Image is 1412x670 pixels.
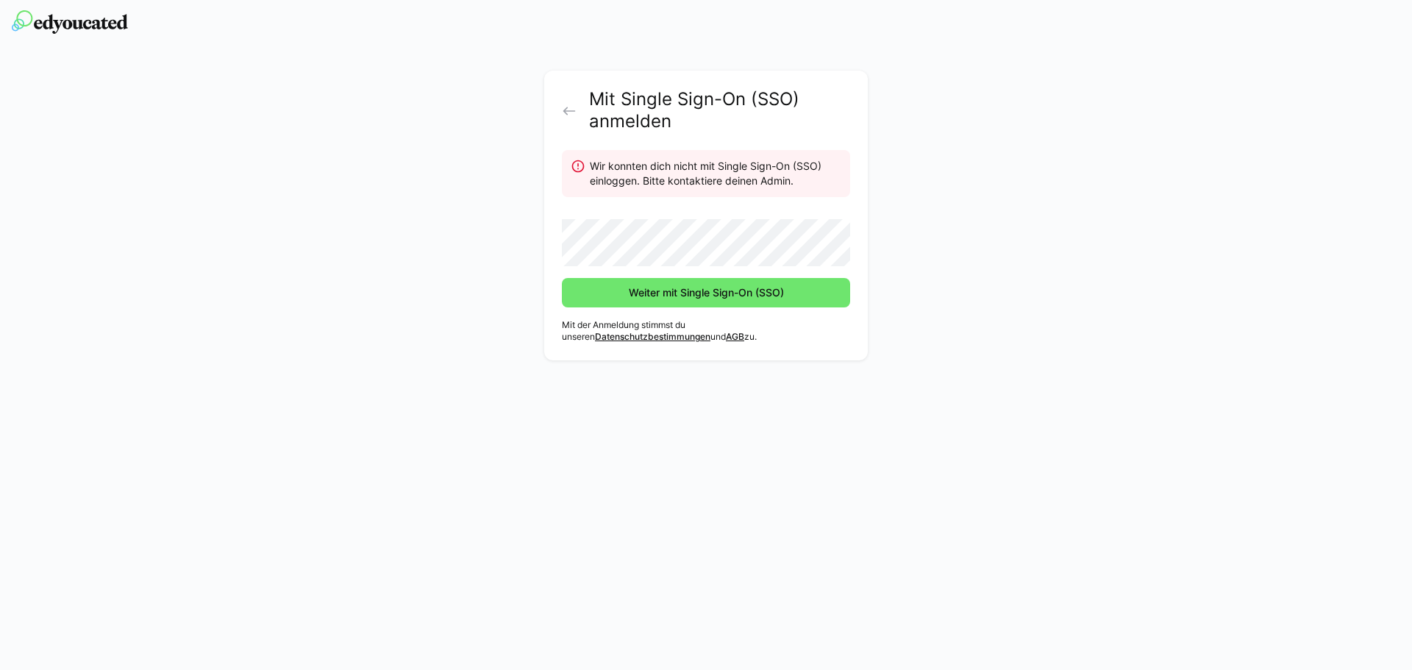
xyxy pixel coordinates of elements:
span: Weiter mit Single Sign-On (SSO) [627,285,786,300]
div: Wir konnten dich nicht mit Single Sign-On (SSO) einloggen. Bitte kontaktiere deinen Admin. [590,159,838,188]
button: Weiter mit Single Sign-On (SSO) [562,278,850,307]
img: edyoucated [12,10,128,34]
a: Datenschutzbestimmungen [595,331,710,342]
p: Mit der Anmeldung stimmst du unseren und zu. [562,319,850,343]
h2: Mit Single Sign-On (SSO) anmelden [589,88,850,132]
a: AGB [726,331,744,342]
